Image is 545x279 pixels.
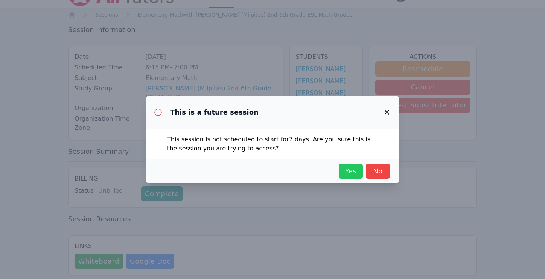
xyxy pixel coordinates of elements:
p: This session is not scheduled to start for 7 days . Are you sure this is the session you are tryi... [167,135,378,153]
button: Yes [339,164,363,179]
h3: This is a future session [170,108,259,117]
span: Yes [343,166,359,176]
span: No [370,166,386,176]
button: No [366,164,390,179]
